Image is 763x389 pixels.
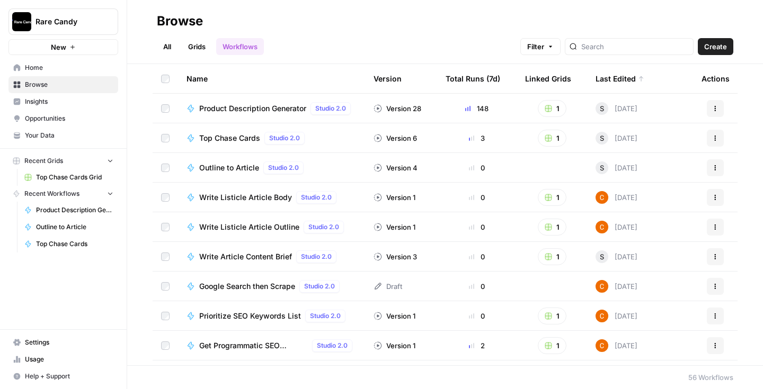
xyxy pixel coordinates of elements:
span: Write Listicle Article Outline [199,222,299,232]
button: Recent Grids [8,153,118,169]
span: Write Article Content Brief [199,251,292,262]
button: 1 [538,130,566,147]
span: Top Chase Cards [199,133,260,143]
div: Version 3 [374,251,417,262]
span: Product Description Generator [199,103,306,114]
span: Product Description Generator [36,205,113,215]
span: Studio 2.0 [268,163,299,173]
span: Studio 2.0 [317,341,348,350]
span: Usage [25,355,113,364]
div: Total Runs (7d) [446,64,500,93]
div: 0 [446,192,508,203]
div: Actions [702,64,730,93]
div: 56 Workflows [688,372,733,383]
span: Prioritize SEO Keywords List [199,311,301,321]
div: 148 [446,103,508,114]
div: 0 [446,281,508,292]
span: Studio 2.0 [304,282,335,291]
div: Version [374,64,402,93]
span: S [600,133,604,143]
div: Version 1 [374,192,415,203]
button: Filter [520,38,561,55]
a: Browse [8,76,118,93]
span: Rare Candy [36,16,100,27]
button: 1 [538,307,566,324]
a: Top Chase CardsStudio 2.0 [187,132,357,144]
img: usfiqrzaqz91rorc9cnavksmfed0 [596,339,608,352]
div: 0 [446,251,508,262]
span: Outline to Article [36,222,113,232]
div: [DATE] [596,161,637,174]
a: Settings [8,334,118,351]
div: [DATE] [596,280,637,293]
a: Grids [182,38,212,55]
a: Usage [8,351,118,368]
div: [DATE] [596,250,637,263]
button: Create [698,38,733,55]
span: Settings [25,338,113,347]
a: Product Description GeneratorStudio 2.0 [187,102,357,115]
img: usfiqrzaqz91rorc9cnavksmfed0 [596,191,608,204]
a: Top Chase Cards Grid [20,169,118,186]
span: Home [25,63,113,73]
div: 0 [446,162,508,173]
span: Studio 2.0 [301,193,332,202]
span: Studio 2.0 [310,311,341,321]
button: New [8,39,118,55]
span: Help + Support [25,372,113,381]
a: Outline to ArticleStudio 2.0 [187,161,357,174]
span: Insights [25,97,113,106]
span: Create [704,41,727,52]
div: [DATE] [596,102,637,115]
a: Write Listicle Article OutlineStudio 2.0 [187,221,357,233]
a: Google Search then ScrapeStudio 2.0 [187,280,357,293]
a: Opportunities [8,110,118,127]
button: Workspace: Rare Candy [8,8,118,35]
a: Your Data [8,127,118,144]
div: [DATE] [596,132,637,144]
img: usfiqrzaqz91rorc9cnavksmfed0 [596,310,608,322]
div: Linked Grids [525,64,571,93]
a: Outline to Article [20,219,118,236]
div: Version 28 [374,103,421,114]
div: [DATE] [596,310,637,322]
a: Product Description Generator [20,202,118,219]
img: usfiqrzaqz91rorc9cnavksmfed0 [596,221,608,233]
div: Version 4 [374,162,418,173]
button: Recent Workflows [8,186,118,202]
button: 1 [538,219,566,236]
button: Help + Support [8,368,118,385]
button: 1 [538,337,566,354]
span: S [600,251,604,262]
a: Insights [8,93,118,110]
div: Version 1 [374,311,415,321]
span: Studio 2.0 [308,222,339,232]
div: Browse [157,13,203,30]
a: Write Article Content BriefStudio 2.0 [187,250,357,263]
a: Home [8,59,118,76]
span: S [600,103,604,114]
a: Get Programmatic SEO Strategy + KeywordsStudio 2.0 [187,339,357,352]
a: Workflows [216,38,264,55]
span: Opportunities [25,114,113,123]
button: 1 [538,100,566,117]
div: Last Edited [596,64,644,93]
span: Google Search then Scrape [199,281,295,292]
span: Top Chase Cards Grid [36,173,113,182]
span: Your Data [25,131,113,140]
span: Studio 2.0 [315,104,346,113]
span: New [51,42,66,52]
span: Recent Workflows [24,189,79,198]
div: [DATE] [596,221,637,233]
span: Studio 2.0 [301,252,332,261]
div: Version 6 [374,133,417,143]
div: 3 [446,133,508,143]
div: [DATE] [596,339,637,352]
div: Name [187,64,357,93]
span: Outline to Article [199,162,259,173]
img: Rare Candy Logo [12,12,31,31]
span: Filter [527,41,544,52]
span: Top Chase Cards [36,239,113,249]
span: Browse [25,80,113,89]
span: Write Listicle Article Body [199,192,292,203]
